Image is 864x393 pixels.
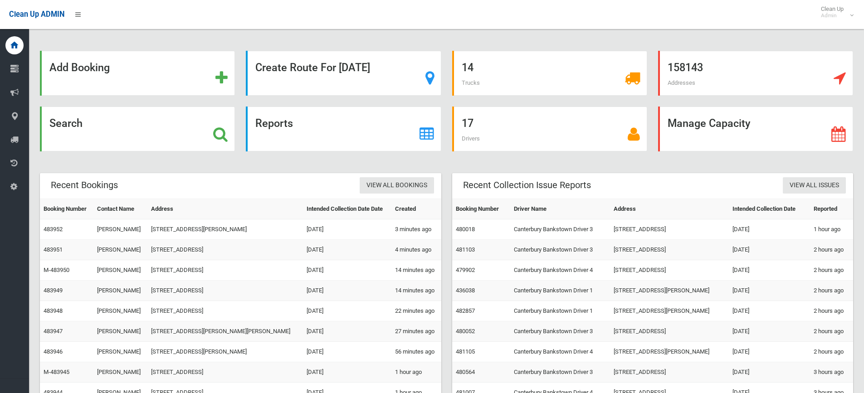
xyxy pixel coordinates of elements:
[44,307,63,314] a: 483948
[44,348,63,355] a: 483946
[147,362,303,383] td: [STREET_ADDRESS]
[303,362,391,383] td: [DATE]
[810,240,853,260] td: 2 hours ago
[610,321,729,342] td: [STREET_ADDRESS]
[246,51,441,96] a: Create Route For [DATE]
[810,219,853,240] td: 1 hour ago
[729,219,810,240] td: [DATE]
[456,307,475,314] a: 482857
[658,51,853,96] a: 158143 Addresses
[610,342,729,362] td: [STREET_ADDRESS][PERSON_NAME]
[360,177,434,194] a: View All Bookings
[147,260,303,281] td: [STREET_ADDRESS]
[303,342,391,362] td: [DATE]
[610,301,729,321] td: [STREET_ADDRESS][PERSON_NAME]
[658,107,853,151] a: Manage Capacity
[303,301,391,321] td: [DATE]
[729,281,810,301] td: [DATE]
[93,362,147,383] td: [PERSON_NAME]
[391,260,441,281] td: 14 minutes ago
[246,107,441,151] a: Reports
[147,301,303,321] td: [STREET_ADDRESS]
[93,240,147,260] td: [PERSON_NAME]
[391,301,441,321] td: 22 minutes ago
[668,61,703,74] strong: 158143
[9,10,64,19] span: Clean Up ADMIN
[610,281,729,301] td: [STREET_ADDRESS][PERSON_NAME]
[510,321,610,342] td: Canterbury Bankstown Driver 3
[456,246,475,253] a: 481103
[729,301,810,321] td: [DATE]
[729,199,810,219] th: Intended Collection Date
[510,362,610,383] td: Canterbury Bankstown Driver 3
[49,61,110,74] strong: Add Booking
[452,107,647,151] a: 17 Drivers
[40,176,129,194] header: Recent Bookings
[391,240,441,260] td: 4 minutes ago
[456,287,475,294] a: 436038
[44,226,63,233] a: 483952
[816,5,853,19] span: Clean Up
[303,260,391,281] td: [DATE]
[456,267,475,273] a: 479902
[452,176,602,194] header: Recent Collection Issue Reports
[44,328,63,335] a: 483947
[810,321,853,342] td: 2 hours ago
[610,362,729,383] td: [STREET_ADDRESS]
[810,362,853,383] td: 3 hours ago
[44,267,69,273] a: M-483950
[255,61,370,74] strong: Create Route For [DATE]
[44,287,63,294] a: 483949
[610,199,729,219] th: Address
[93,260,147,281] td: [PERSON_NAME]
[391,219,441,240] td: 3 minutes ago
[391,281,441,301] td: 14 minutes ago
[510,199,610,219] th: Driver Name
[729,362,810,383] td: [DATE]
[452,51,647,96] a: 14 Trucks
[783,177,846,194] a: View All Issues
[462,117,473,130] strong: 17
[729,321,810,342] td: [DATE]
[668,117,750,130] strong: Manage Capacity
[510,219,610,240] td: Canterbury Bankstown Driver 3
[729,260,810,281] td: [DATE]
[391,321,441,342] td: 27 minutes ago
[44,369,69,375] a: M-483945
[821,12,844,19] small: Admin
[510,301,610,321] td: Canterbury Bankstown Driver 1
[456,369,475,375] a: 480564
[147,281,303,301] td: [STREET_ADDRESS]
[40,199,93,219] th: Booking Number
[668,79,695,86] span: Addresses
[93,199,147,219] th: Contact Name
[810,342,853,362] td: 2 hours ago
[510,240,610,260] td: Canterbury Bankstown Driver 3
[255,117,293,130] strong: Reports
[303,219,391,240] td: [DATE]
[44,246,63,253] a: 483951
[93,342,147,362] td: [PERSON_NAME]
[303,281,391,301] td: [DATE]
[40,107,235,151] a: Search
[610,240,729,260] td: [STREET_ADDRESS]
[456,226,475,233] a: 480018
[391,362,441,383] td: 1 hour ago
[462,135,480,142] span: Drivers
[391,342,441,362] td: 56 minutes ago
[456,348,475,355] a: 481105
[510,281,610,301] td: Canterbury Bankstown Driver 1
[810,260,853,281] td: 2 hours ago
[729,342,810,362] td: [DATE]
[452,199,510,219] th: Booking Number
[810,281,853,301] td: 2 hours ago
[610,219,729,240] td: [STREET_ADDRESS]
[147,342,303,362] td: [STREET_ADDRESS][PERSON_NAME]
[147,199,303,219] th: Address
[510,260,610,281] td: Canterbury Bankstown Driver 4
[49,117,83,130] strong: Search
[610,260,729,281] td: [STREET_ADDRESS]
[391,199,441,219] th: Created
[147,321,303,342] td: [STREET_ADDRESS][PERSON_NAME][PERSON_NAME]
[810,199,853,219] th: Reported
